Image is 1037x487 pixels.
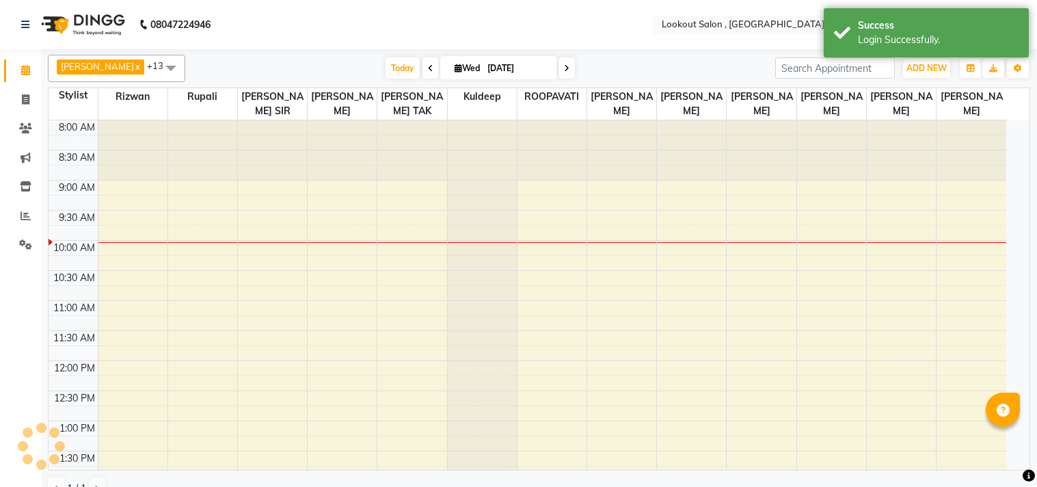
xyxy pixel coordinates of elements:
span: Rizwan [98,88,167,105]
span: [PERSON_NAME] [797,88,866,120]
div: 9:00 AM [56,181,98,195]
span: [PERSON_NAME] [61,61,134,72]
img: logo [35,5,129,44]
span: ADD NEW [906,63,947,73]
div: 12:30 PM [51,391,98,406]
input: Search Appointment [775,57,895,79]
a: x [134,61,140,72]
span: Wed [451,63,483,73]
div: Login Successfully. [858,33,1019,47]
div: 11:30 AM [51,331,98,345]
span: [PERSON_NAME] [867,88,936,120]
b: 08047224946 [150,5,211,44]
div: 11:00 AM [51,301,98,315]
span: [PERSON_NAME] [587,88,656,120]
div: Success [858,18,1019,33]
span: Rupali [168,88,237,105]
span: [PERSON_NAME] SIR [238,88,307,120]
div: 9:30 AM [56,211,98,225]
span: Today [386,57,420,79]
span: [PERSON_NAME] [727,88,796,120]
div: 8:00 AM [56,120,98,135]
span: ROOPAVATI [517,88,587,105]
span: kuldeep [448,88,517,105]
span: [PERSON_NAME] [657,88,726,120]
span: [PERSON_NAME] [937,88,1006,120]
span: [PERSON_NAME] TAK [377,88,446,120]
div: 8:30 AM [56,150,98,165]
div: Stylist [49,88,98,103]
div: 1:30 PM [57,451,98,466]
span: +13 [147,60,174,71]
button: ADD NEW [903,59,950,78]
div: 1:00 PM [57,421,98,436]
iframe: chat widget [980,432,1023,473]
span: [PERSON_NAME] [308,88,377,120]
div: 12:00 PM [51,361,98,376]
div: 10:30 AM [51,271,98,285]
input: 2025-09-03 [483,58,552,79]
div: 10:00 AM [51,241,98,255]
